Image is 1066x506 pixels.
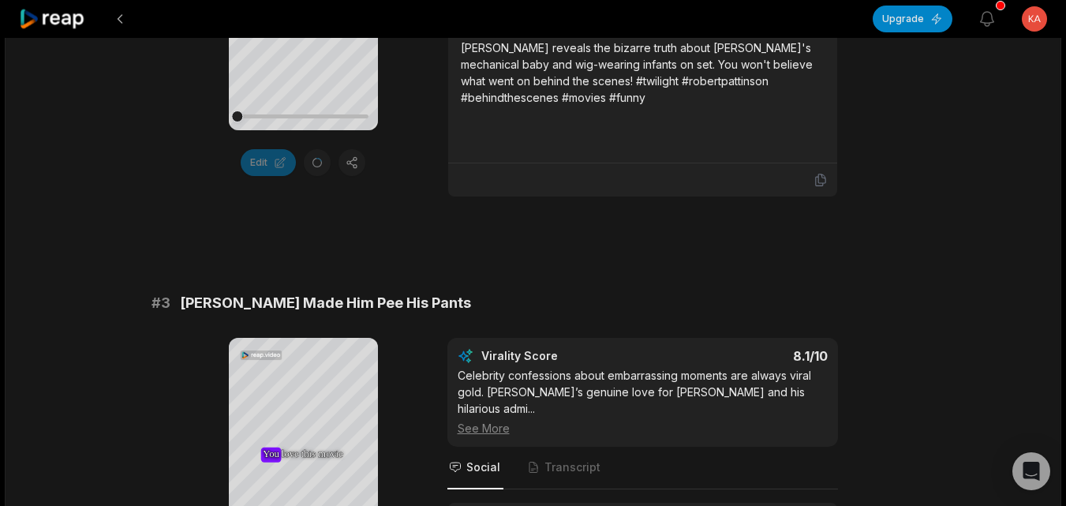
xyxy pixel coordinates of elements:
div: Open Intercom Messenger [1012,452,1050,490]
div: Celebrity confessions about embarrassing moments are always viral gold. [PERSON_NAME]’s genuine l... [458,367,828,437]
div: Virality Score [481,348,651,364]
div: [PERSON_NAME] reveals the bizarre truth about [PERSON_NAME]'s mechanical baby and wig-wearing inf... [461,39,825,106]
div: 8.1 /10 [658,348,828,364]
span: Social [466,459,500,475]
button: Upgrade [873,6,952,32]
div: See More [458,420,828,437]
span: [PERSON_NAME] Made Him Pee His Pants [180,292,471,314]
span: Transcript [544,459,600,475]
button: Edit [241,149,296,176]
nav: Tabs [447,447,838,489]
span: # 3 [151,292,170,314]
